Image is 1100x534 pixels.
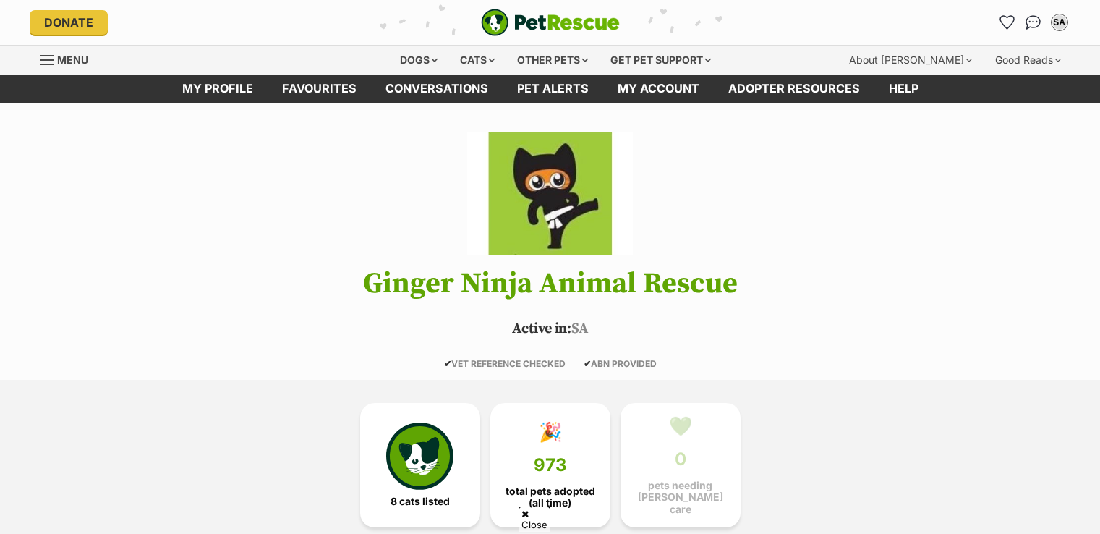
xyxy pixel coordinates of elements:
[534,455,567,475] span: 973
[450,46,505,75] div: Cats
[1026,15,1041,30] img: chat-41dd97257d64d25036548639549fe6c8038ab92f7586957e7f3b1b290dea8141.svg
[481,9,620,36] a: PetRescue
[30,10,108,35] a: Donate
[390,46,448,75] div: Dogs
[467,132,632,255] img: Ginger Ninja Animal Rescue
[874,75,933,103] a: Help
[1052,15,1067,30] div: SA
[19,268,1082,300] h1: Ginger Ninja Animal Rescue
[996,11,1071,34] ul: Account quick links
[444,358,566,369] span: VET REFERENCE CHECKED
[268,75,371,103] a: Favourites
[503,486,598,509] span: total pets adopted (all time)
[1022,11,1045,34] a: Conversations
[584,358,591,369] icon: ✔
[633,480,728,514] span: pets needing [PERSON_NAME] care
[996,11,1019,34] a: Favourites
[714,75,874,103] a: Adopter resources
[490,403,610,527] a: 🎉 973 total pets adopted (all time)
[503,75,603,103] a: Pet alerts
[839,46,982,75] div: About [PERSON_NAME]
[481,9,620,36] img: logo-e224e6f780fb5917bec1dbf3a21bbac754714ae5b6737aabdf751b685950b380.svg
[519,507,550,532] span: Close
[603,75,714,103] a: My account
[669,415,692,437] div: 💚
[539,421,562,443] div: 🎉
[675,449,686,470] span: 0
[584,358,657,369] span: ABN PROVIDED
[57,54,88,66] span: Menu
[168,75,268,103] a: My profile
[371,75,503,103] a: conversations
[1048,11,1071,34] button: My account
[19,318,1082,340] p: SA
[512,320,571,338] span: Active in:
[600,46,721,75] div: Get pet support
[444,358,451,369] icon: ✔
[386,423,453,489] img: cat-icon-068c71abf8fe30c970a85cd354bc8e23425d12f6e8612795f06af48be43a487a.svg
[985,46,1071,75] div: Good Reads
[621,403,741,527] a: 💚 0 pets needing [PERSON_NAME] care
[391,496,450,507] span: 8 cats listed
[360,403,480,527] a: 8 cats listed
[40,46,98,72] a: Menu
[507,46,598,75] div: Other pets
